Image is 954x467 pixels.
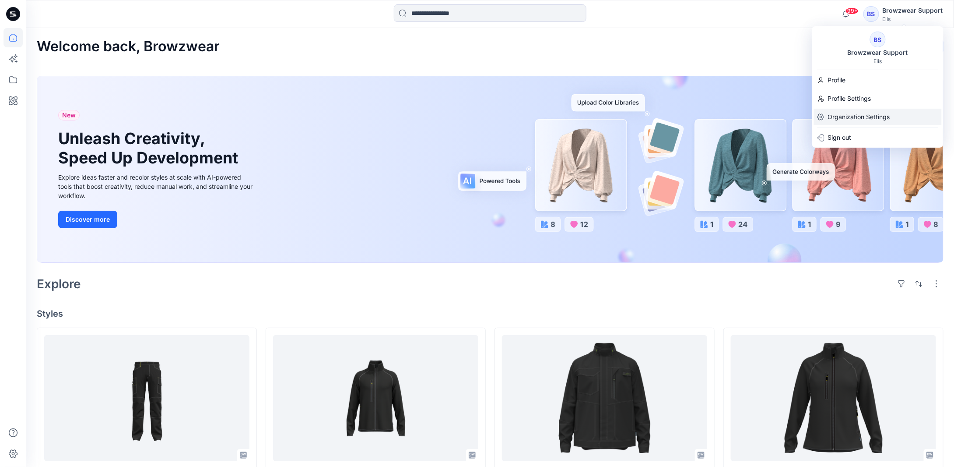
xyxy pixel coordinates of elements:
h4: Styles [37,308,943,319]
span: 99+ [845,7,859,14]
a: Discover more [58,211,255,228]
h2: Welcome back, Browzwear [37,39,220,55]
div: Elis [873,58,882,64]
p: Organization Settings [828,109,890,125]
a: Profile Settings [812,90,943,107]
a: MOVAPRIME_H737-1_Jacket_Men [502,335,707,461]
h1: Unleash Creativity, Speed Up Development [58,129,242,167]
a: Organization Settings [812,109,943,125]
a: MOVAPRIME_H273-1_Full Stretch Trousers_Men [44,335,249,461]
p: Sign out [828,129,852,146]
button: Discover more [58,211,117,228]
p: Profile [828,72,846,88]
a: MOVAPRIME_H999-1_Fleece Jacket_Ladies [731,335,936,461]
span: New [62,110,76,120]
div: Explore ideas faster and recolor styles at scale with AI-powered tools that boost creativity, red... [58,173,255,200]
div: Browzwear Support [842,47,913,58]
a: MOVAPRIME_H930-1_Fleece Jacket_Men [273,335,478,461]
div: Elis [883,16,943,22]
div: BS [870,32,886,47]
div: Browzwear Support [883,5,943,16]
h2: Explore [37,277,81,291]
a: Profile [812,72,943,88]
p: Profile Settings [828,90,871,107]
div: BS [863,6,879,22]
